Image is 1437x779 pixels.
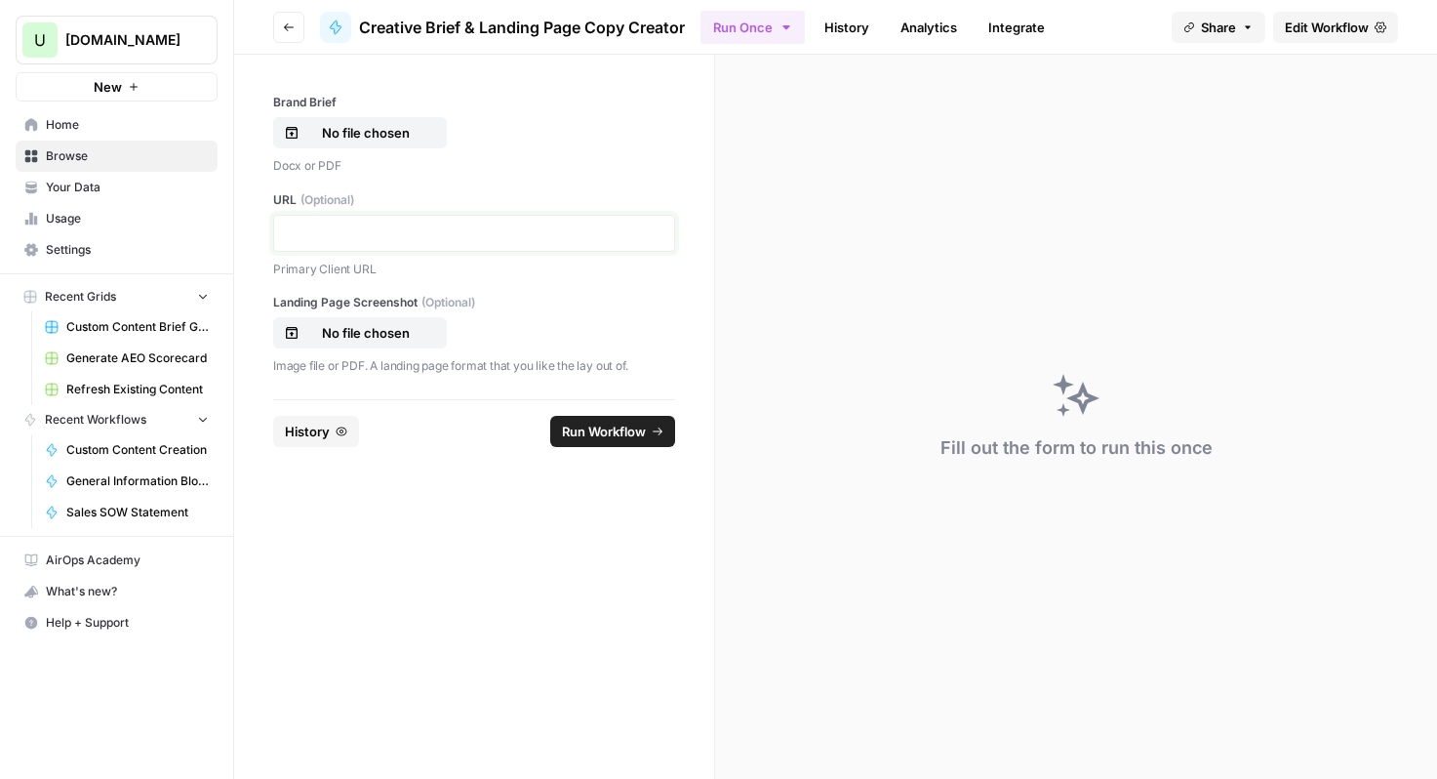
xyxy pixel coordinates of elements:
span: Refresh Existing Content [66,381,209,398]
span: (Optional) [421,294,475,311]
button: Help + Support [16,607,218,638]
span: Recent Grids [45,288,116,306]
a: Custom Content Creation [36,434,218,466]
button: Share [1172,12,1265,43]
span: Custom Content Brief Grid [66,318,209,336]
a: Edit Workflow [1273,12,1398,43]
button: New [16,72,218,102]
p: No file chosen [303,323,428,343]
button: Recent Workflows [16,405,218,434]
button: No file chosen [273,117,447,148]
span: History [285,422,330,441]
a: Generate AEO Scorecard [36,343,218,374]
span: Settings [46,241,209,259]
label: Landing Page Screenshot [273,294,675,311]
span: U [34,28,46,52]
div: What's new? [17,577,217,606]
span: Custom Content Creation [66,441,209,459]
a: Creative Brief & Landing Page Copy Creator [320,12,685,43]
span: Your Data [46,179,209,196]
button: No file chosen [273,317,447,348]
a: Analytics [889,12,969,43]
span: Help + Support [46,614,209,632]
button: Run Workflow [550,416,675,447]
a: General Information Blog Writer [36,466,218,497]
span: Share [1201,18,1236,37]
a: Browse [16,141,218,172]
span: [DOMAIN_NAME] [65,30,183,50]
a: Settings [16,234,218,266]
span: General Information Blog Writer [66,472,209,490]
span: AirOps Academy [46,552,209,569]
span: (Optional) [300,191,354,209]
p: No file chosen [303,123,428,143]
button: History [273,416,359,447]
span: Edit Workflow [1285,18,1369,37]
button: What's new? [16,576,218,607]
p: Primary Client URL [273,260,675,279]
label: URL [273,191,675,209]
div: Fill out the form to run this once [940,434,1213,462]
span: New [94,77,122,97]
span: Creative Brief & Landing Page Copy Creator [359,16,685,39]
button: Recent Grids [16,282,218,311]
a: Your Data [16,172,218,203]
span: Generate AEO Scorecard [66,349,209,367]
a: Custom Content Brief Grid [36,311,218,343]
a: Sales SOW Statement [36,497,218,528]
a: AirOps Academy [16,545,218,576]
span: Recent Workflows [45,411,146,429]
a: Usage [16,203,218,234]
a: Home [16,109,218,141]
span: Sales SOW Statement [66,504,209,521]
span: Home [46,116,209,134]
span: Usage [46,210,209,227]
span: Run Workflow [562,422,646,441]
label: Brand Brief [273,94,675,111]
p: Docx or PDF [273,156,675,176]
button: Run Once [700,11,805,44]
p: Image file or PDF. A landing page format that you like the lay out of. [273,356,675,376]
a: History [813,12,881,43]
span: Browse [46,147,209,165]
a: Refresh Existing Content [36,374,218,405]
a: Integrate [977,12,1057,43]
button: Workspace: Upgrow.io [16,16,218,64]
